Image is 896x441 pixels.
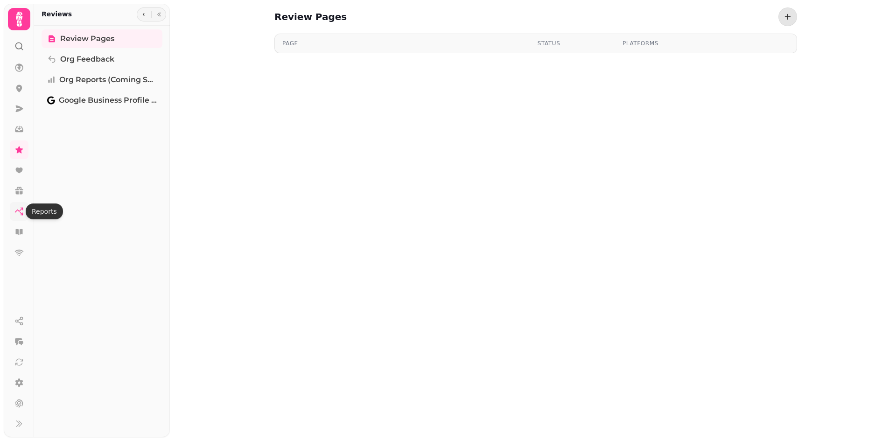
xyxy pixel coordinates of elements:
span: Org Reports (coming soon) [59,74,157,85]
nav: Tabs [34,26,170,437]
span: Org Feedback [60,54,114,65]
h2: Review Pages [274,10,347,23]
div: Platforms [623,40,704,47]
h2: Reviews [42,9,72,19]
a: Review Pages [42,29,162,48]
span: Review Pages [60,33,114,44]
div: Reports [26,203,63,219]
a: Org Reports (coming soon) [42,70,162,89]
a: Org Feedback [42,50,162,69]
div: Status [538,40,608,47]
a: Google Business Profile (Beta) [42,91,162,110]
span: Google Business Profile (Beta) [59,95,157,106]
div: Page [282,40,523,47]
